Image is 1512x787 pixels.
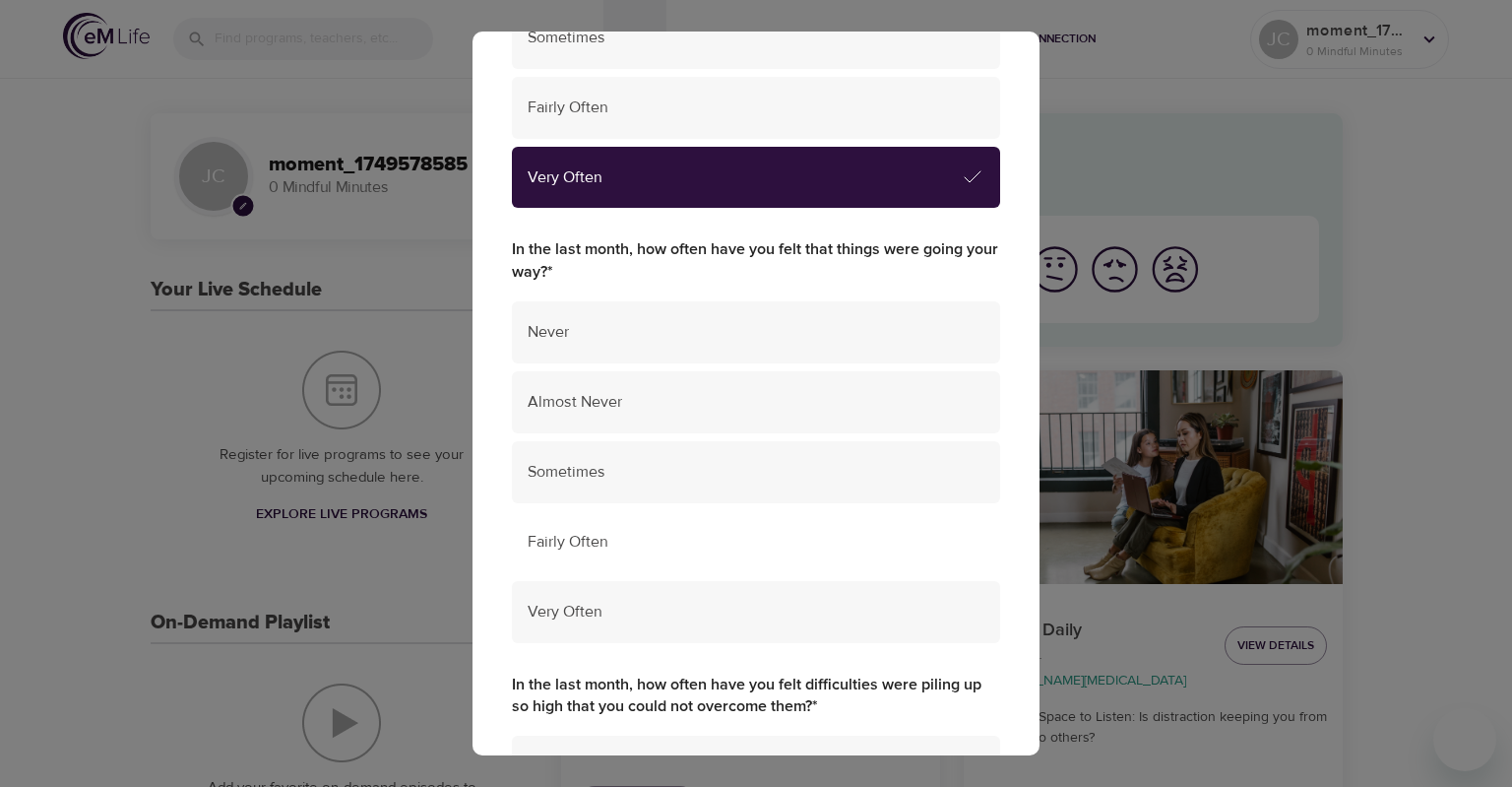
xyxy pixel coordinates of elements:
span: Very Often [528,601,984,623]
span: Fairly Often [528,531,984,554]
span: Very Often [528,166,961,189]
span: Never [528,321,984,344]
label: In the last month, how often have you felt difficulties were piling up so high that you could not... [512,674,1000,719]
span: Fairly Often [528,97,984,119]
span: Sometimes [528,461,984,484]
label: In the last month, how often have you felt that things were going your way? [512,238,1000,284]
span: Almost Never [528,391,984,414]
span: Sometimes [528,27,984,49]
